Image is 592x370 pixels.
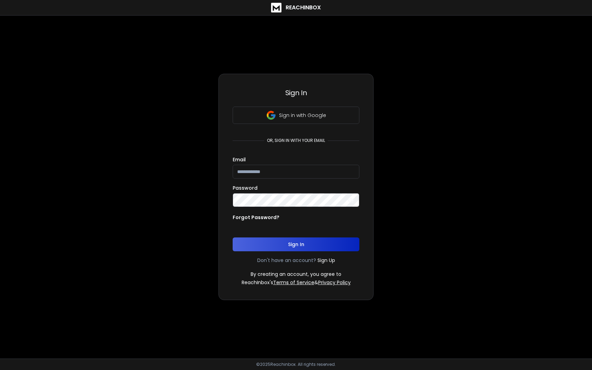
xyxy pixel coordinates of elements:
a: ReachInbox [271,3,321,12]
p: By creating an account, you agree to [251,271,341,278]
a: Sign Up [317,257,335,264]
p: or, sign in with your email [264,138,328,143]
button: Sign in with Google [233,107,359,124]
p: ReachInbox's & [242,279,351,286]
h1: ReachInbox [286,3,321,12]
img: logo [271,3,281,12]
p: Forgot Password? [233,214,279,221]
p: Don't have an account? [257,257,316,264]
label: Email [233,157,246,162]
label: Password [233,186,258,190]
a: Terms of Service [273,279,314,286]
a: Privacy Policy [318,279,351,286]
p: © 2025 Reachinbox. All rights reserved. [256,362,336,367]
button: Sign In [233,237,359,251]
p: Sign in with Google [279,112,326,119]
h3: Sign In [233,88,359,98]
